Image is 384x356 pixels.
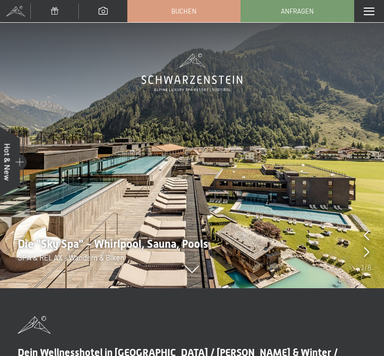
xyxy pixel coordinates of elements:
[361,262,364,273] span: 1
[18,253,124,262] span: SPA & RELAX - Wandern & Biken
[367,262,371,273] span: 8
[18,238,208,250] span: Die "Sky Spa" - Whirlpool, Sauna, Pools
[3,143,13,181] span: Hot & New
[281,7,314,16] span: Anfragen
[171,7,197,16] span: Buchen
[364,262,367,273] span: /
[128,1,240,22] a: Buchen
[241,1,353,22] a: Anfragen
